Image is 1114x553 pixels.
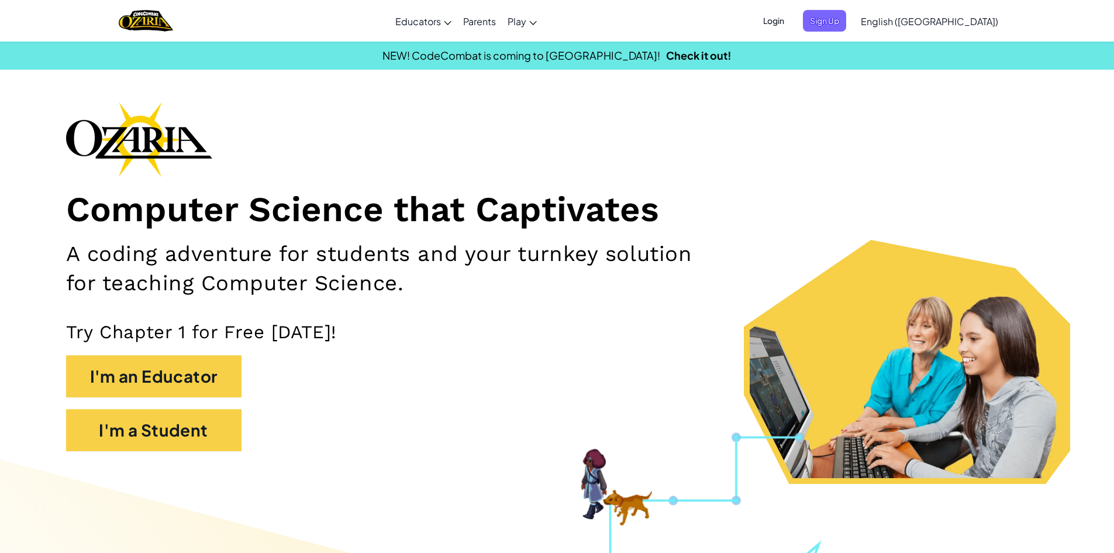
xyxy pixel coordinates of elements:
button: Login [756,10,791,32]
a: Ozaria by CodeCombat logo [119,9,173,33]
a: English ([GEOGRAPHIC_DATA]) [855,5,1004,37]
span: Play [508,15,526,28]
span: English ([GEOGRAPHIC_DATA]) [861,15,998,28]
h1: Computer Science that Captivates [66,188,1049,231]
img: Home [119,9,173,33]
a: Play [502,5,543,37]
h2: A coding adventure for students and your turnkey solution for teaching Computer Science. [66,239,725,297]
a: Educators [389,5,457,37]
p: Try Chapter 1 for Free [DATE]! [66,321,1049,344]
img: Ozaria branding logo [66,102,212,177]
a: Check it out! [666,49,732,62]
button: Sign Up [803,10,846,32]
button: I'm a Student [66,409,242,451]
button: I'm an Educator [66,355,242,397]
span: NEW! CodeCombat is coming to [GEOGRAPHIC_DATA]! [382,49,660,62]
a: Parents [457,5,502,37]
span: Educators [395,15,441,28]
